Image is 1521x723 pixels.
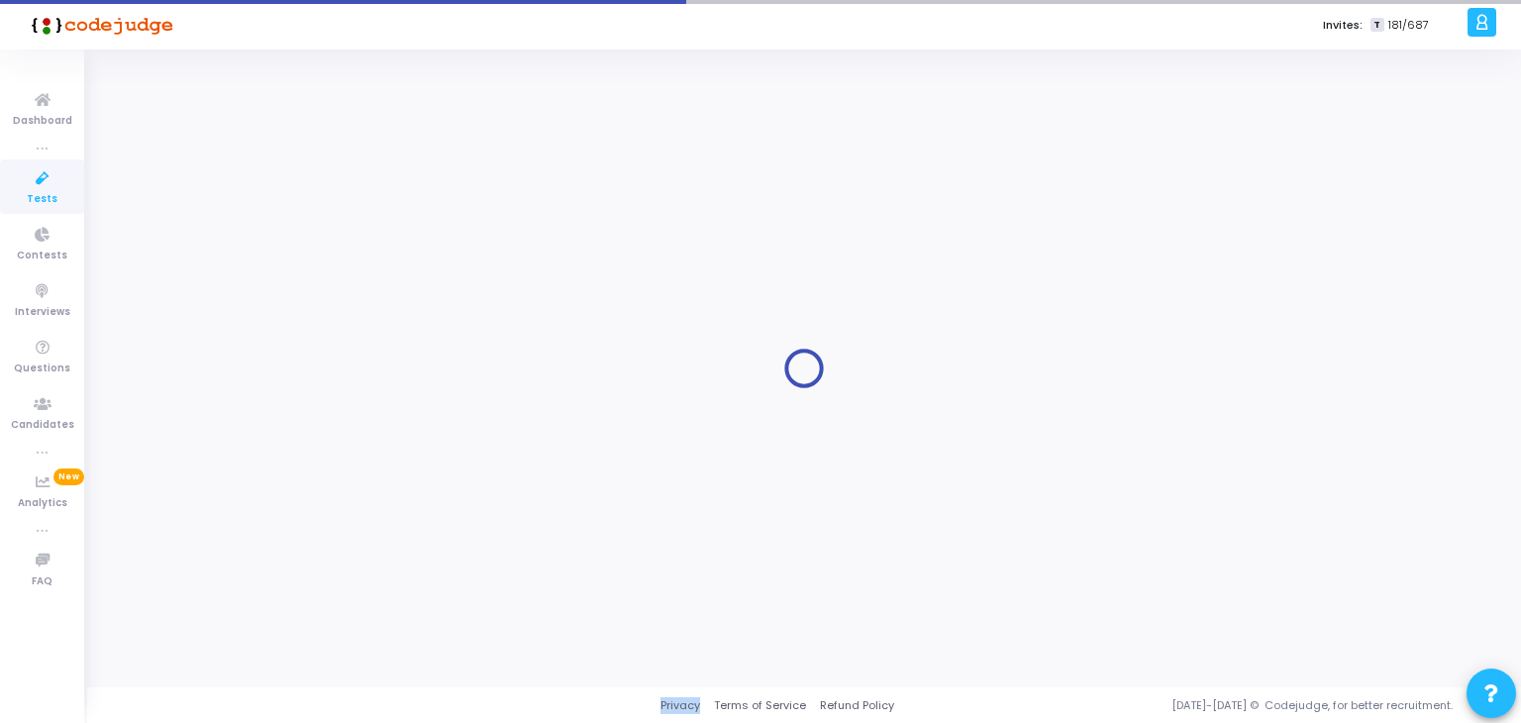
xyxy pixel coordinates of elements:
[820,697,894,714] a: Refund Policy
[714,697,806,714] a: Terms of Service
[17,248,67,264] span: Contests
[1388,17,1429,34] span: 181/687
[53,468,84,485] span: New
[894,697,1496,714] div: [DATE]-[DATE] © Codejudge, for better recruitment.
[14,361,70,377] span: Questions
[15,304,70,321] span: Interviews
[32,573,52,590] span: FAQ
[25,5,173,45] img: logo
[13,113,72,130] span: Dashboard
[11,417,74,434] span: Candidates
[1323,17,1363,34] label: Invites:
[18,495,67,512] span: Analytics
[27,191,57,208] span: Tests
[1370,18,1383,33] span: T
[660,697,700,714] a: Privacy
